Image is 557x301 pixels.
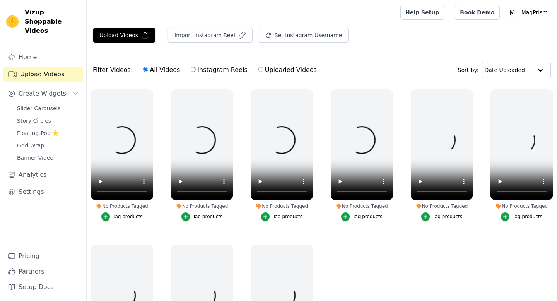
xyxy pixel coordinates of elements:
button: Tag products [421,212,463,221]
text: M [509,9,515,16]
button: Import Instagram Reel [168,28,253,43]
button: Upload Videos [93,28,155,43]
button: M MagPrism [506,5,551,19]
input: Instagram Reels [191,67,196,72]
a: Grid Wrap [12,140,83,151]
span: Floating-Pop ⭐ [17,129,59,137]
button: Create Widgets [3,86,83,101]
button: Tag products [181,212,223,221]
button: Tag products [501,212,542,221]
div: No Products Tagged [331,203,393,209]
div: Tag products [193,214,223,220]
a: Slider Carousels [12,103,83,114]
label: Instagram Reels [190,65,248,75]
span: Story Circles [17,117,51,125]
span: Slider Carousels [17,104,61,112]
a: Partners [3,264,83,279]
div: No Products Tagged [91,203,153,209]
div: Tag products [273,214,302,220]
a: Banner Video [12,152,83,163]
div: Tag products [513,214,542,220]
span: Vizup Shoppable Videos [25,8,80,36]
div: Tag products [113,214,143,220]
input: All Videos [143,67,148,72]
a: Setup Docs [3,279,83,295]
div: Filter Videos: [93,61,321,79]
a: Help Setup [400,5,444,20]
div: No Products Tagged [411,203,473,209]
span: Grid Wrap [17,142,44,149]
img: Vizup [6,15,19,28]
a: Story Circles [12,115,83,126]
label: Uploaded Videos [258,65,317,75]
div: No Products Tagged [251,203,313,209]
a: Book Demo [455,5,499,20]
div: Sort by: [458,62,551,78]
div: Tag products [353,214,383,220]
button: Set Instagram Username [259,28,349,43]
a: Pricing [3,248,83,264]
div: Tag products [433,214,463,220]
input: Uploaded Videos [258,67,263,72]
button: Tag products [101,212,143,221]
a: Floating-Pop ⭐ [12,128,83,139]
span: Banner Video [17,154,53,162]
div: No Products Tagged [171,203,233,209]
div: No Products Tagged [490,203,553,209]
p: MagPrism [518,5,551,19]
a: Home [3,50,83,65]
a: Upload Videos [3,67,83,82]
button: Tag products [341,212,383,221]
button: Tag products [261,212,302,221]
label: All Videos [143,65,180,75]
a: Analytics [3,167,83,183]
a: Settings [3,184,83,200]
span: Create Widgets [19,89,66,98]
